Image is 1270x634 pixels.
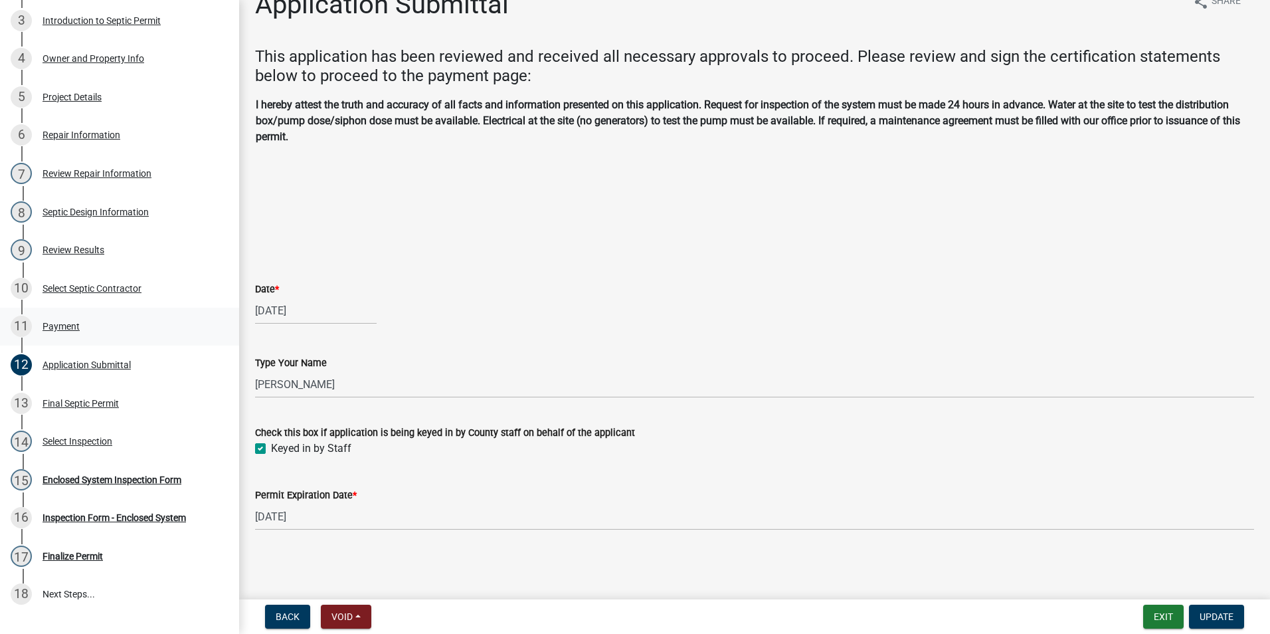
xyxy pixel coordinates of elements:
div: Inspection Form - Enclosed System [43,513,186,522]
div: 16 [11,507,32,528]
input: mm/dd/yyyy [255,297,377,324]
div: Finalize Permit [43,552,103,561]
div: 6 [11,124,32,146]
div: Septic Design Information [43,207,149,217]
div: 15 [11,469,32,490]
div: Review Repair Information [43,169,151,178]
div: Enclosed System Inspection Form [43,475,181,484]
span: Void [331,611,353,622]
div: Owner and Property Info [43,54,144,63]
div: 14 [11,431,32,452]
div: 18 [11,583,32,605]
div: 5 [11,86,32,108]
button: Back [265,605,310,629]
label: Date [255,285,279,294]
div: 12 [11,354,32,375]
div: Introduction to Septic Permit [43,16,161,25]
label: Check this box if application is being keyed in by County staff on behalf of the applicant [255,429,635,438]
div: Application Submittal [43,360,131,370]
div: Select Septic Contractor [43,284,141,293]
div: 3 [11,10,32,31]
label: Type Your Name [255,359,327,368]
button: Exit [1143,605,1184,629]
div: 9 [11,239,32,261]
div: Repair Information [43,130,120,140]
div: Payment [43,322,80,331]
label: Keyed in by Staff [271,441,351,457]
span: Back [276,611,300,622]
div: 4 [11,48,32,69]
div: Review Results [43,245,104,255]
div: 13 [11,393,32,414]
div: 7 [11,163,32,184]
div: Final Septic Permit [43,399,119,408]
div: 10 [11,278,32,299]
label: Permit Expiration Date [255,491,357,500]
button: Void [321,605,371,629]
div: 8 [11,201,32,223]
h4: This application has been reviewed and received all necessary approvals to proceed. Please review... [255,47,1254,86]
div: Project Details [43,92,102,102]
div: Select Inspection [43,437,112,446]
div: 11 [11,316,32,337]
span: Update [1200,611,1233,622]
strong: I hereby attest the truth and accuracy of all facts and information presented on this application... [256,98,1240,143]
button: Update [1189,605,1244,629]
div: 17 [11,546,32,567]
